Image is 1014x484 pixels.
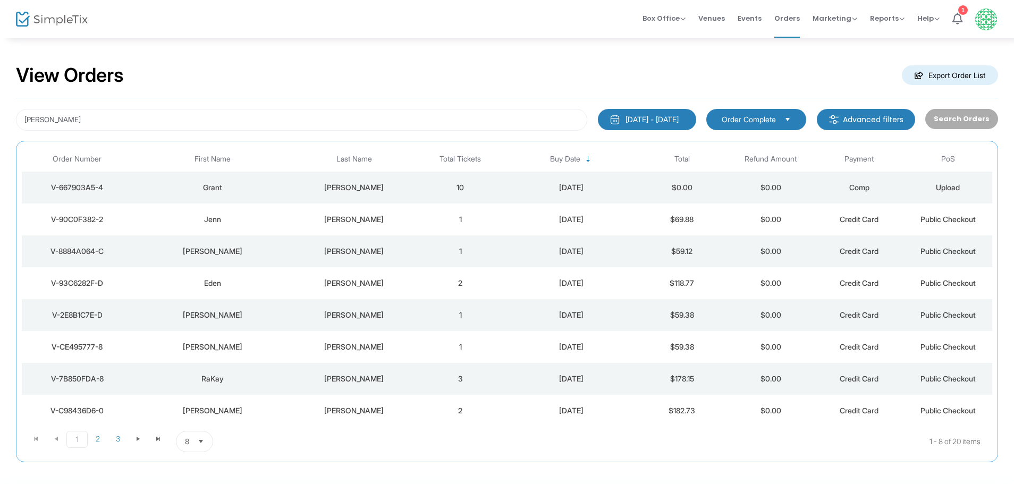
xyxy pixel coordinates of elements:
[22,147,992,427] div: Data table
[726,203,815,235] td: $0.00
[726,363,815,395] td: $0.00
[638,395,726,427] td: $182.73
[148,431,168,447] span: Go to the last page
[638,363,726,395] td: $178.15
[726,299,815,331] td: $0.00
[840,374,878,383] span: Credit Card
[295,405,413,416] div: Morris
[185,436,189,447] span: 8
[319,431,981,452] kendo-pager-info: 1 - 8 of 20 items
[726,267,815,299] td: $0.00
[508,278,635,288] div: 7/25/2025
[24,182,130,193] div: V-667903A5-4
[902,65,998,85] m-button: Export Order List
[295,246,413,257] div: Morrissey
[508,182,635,193] div: 8/5/2025
[698,5,725,32] span: Venues
[135,182,289,193] div: Grant
[416,235,505,267] td: 1
[638,235,726,267] td: $59.12
[135,246,289,257] div: Michelle
[24,342,130,352] div: V-CE495777-8
[295,182,413,193] div: Morrison
[295,310,413,320] div: Morrissey
[295,214,413,225] div: Morris
[508,310,635,320] div: 7/25/2025
[920,278,976,287] span: Public Checkout
[24,214,130,225] div: V-90C0F382-2
[16,64,124,87] h2: View Orders
[920,342,976,351] span: Public Checkout
[416,299,505,331] td: 1
[416,331,505,363] td: 1
[24,405,130,416] div: V-C98436D6-0
[53,155,102,164] span: Order Number
[135,310,289,320] div: Valerie
[135,278,289,288] div: Eden
[870,13,905,23] span: Reports
[643,13,686,23] span: Box Office
[726,172,815,203] td: $0.00
[638,267,726,299] td: $118.77
[638,203,726,235] td: $69.88
[920,215,976,224] span: Public Checkout
[128,431,148,447] span: Go to the next page
[726,331,815,363] td: $0.00
[416,395,505,427] td: 2
[829,114,839,125] img: filter
[24,246,130,257] div: V-8884A064-C
[508,342,635,352] div: 7/25/2025
[638,147,726,172] th: Total
[508,373,635,384] div: 7/25/2025
[416,363,505,395] td: 3
[638,172,726,203] td: $0.00
[917,13,940,23] span: Help
[840,310,878,319] span: Credit Card
[508,214,635,225] div: 8/4/2025
[849,183,869,192] span: Comp
[295,342,413,352] div: Morrison
[134,435,142,443] span: Go to the next page
[598,109,696,130] button: [DATE] - [DATE]
[817,109,915,130] m-button: Advanced filters
[726,235,815,267] td: $0.00
[840,406,878,415] span: Credit Card
[66,431,88,448] span: Page 1
[295,278,413,288] div: Morris
[416,203,505,235] td: 1
[626,114,679,125] div: [DATE] - [DATE]
[920,374,976,383] span: Public Checkout
[508,405,635,416] div: 7/25/2025
[135,214,289,225] div: Jenn
[16,109,587,131] input: Search by name, email, phone, order number, ip address, or last 4 digits of card
[780,114,795,125] button: Select
[738,5,762,32] span: Events
[295,373,413,384] div: Reyes
[774,5,800,32] span: Orders
[550,155,580,164] span: Buy Date
[840,278,878,287] span: Credit Card
[638,331,726,363] td: $59.38
[195,155,231,164] span: First Name
[722,114,776,125] span: Order Complete
[584,155,593,164] span: Sortable
[508,246,635,257] div: 8/1/2025
[154,435,163,443] span: Go to the last page
[416,172,505,203] td: 10
[24,278,130,288] div: V-93C6282F-D
[24,310,130,320] div: V-2E8B1C7E-D
[610,114,620,125] img: monthly
[840,215,878,224] span: Credit Card
[920,310,976,319] span: Public Checkout
[638,299,726,331] td: $59.38
[920,247,976,256] span: Public Checkout
[920,406,976,415] span: Public Checkout
[726,147,815,172] th: Refund Amount
[336,155,372,164] span: Last Name
[941,155,955,164] span: PoS
[135,405,289,416] div: Danielle
[416,147,505,172] th: Total Tickets
[135,373,289,384] div: RaKay
[958,5,968,15] div: 1
[844,155,874,164] span: Payment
